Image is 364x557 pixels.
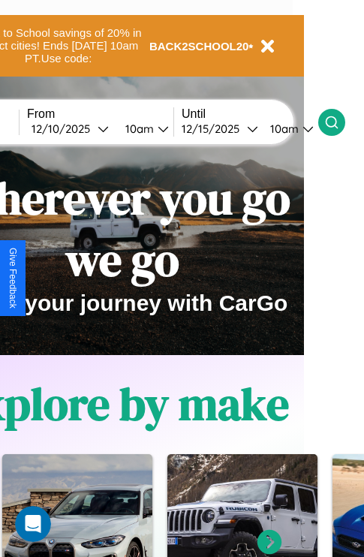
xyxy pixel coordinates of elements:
div: Give Feedback [8,248,18,309]
button: 10am [113,121,173,137]
label: Until [182,107,318,121]
div: 12 / 15 / 2025 [182,122,247,136]
div: 12 / 10 / 2025 [32,122,98,136]
b: BACK2SCHOOL20 [149,40,249,53]
label: From [27,107,173,121]
button: 10am [258,121,318,137]
iframe: Intercom live chat [15,506,51,542]
div: 10am [118,122,158,136]
button: 12/10/2025 [27,121,113,137]
div: 10am [263,122,302,136]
